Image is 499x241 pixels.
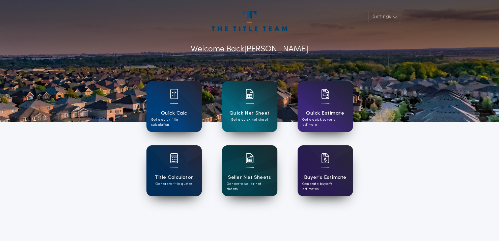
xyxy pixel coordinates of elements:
p: Get a quick title calculation [151,117,197,127]
h1: Quick Estimate [306,110,344,117]
h1: Quick Calc [161,110,187,117]
a: card iconSeller Net SheetsGenerate seller net sheets [222,145,277,196]
p: Generate title quotes [156,182,192,187]
a: card iconTitle CalculatorGenerate title quotes [146,145,202,196]
h1: Quick Net Sheet [229,110,270,117]
a: card iconBuyer's EstimateGenerate buyer's estimates [298,145,353,196]
img: account-logo [212,11,287,31]
h1: Buyer's Estimate [304,174,346,182]
img: card icon [246,153,254,163]
img: card icon [321,153,329,163]
img: card icon [246,89,254,99]
a: card iconQuick EstimateGet a quick buyer's estimate [298,81,353,132]
p: Get a quick net sheet [231,117,268,122]
img: card icon [321,89,329,99]
h1: Title Calculator [155,174,193,182]
p: Get a quick buyer's estimate [302,117,348,127]
button: Settings [368,11,400,23]
img: card icon [170,153,178,163]
img: card icon [170,89,178,99]
p: Generate buyer's estimates [302,182,348,192]
p: Welcome Back [PERSON_NAME] [191,43,308,55]
h1: Seller Net Sheets [228,174,271,182]
a: card iconQuick Net SheetGet a quick net sheet [222,81,277,132]
a: card iconQuick CalcGet a quick title calculation [146,81,202,132]
p: Generate seller net sheets [227,182,273,192]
